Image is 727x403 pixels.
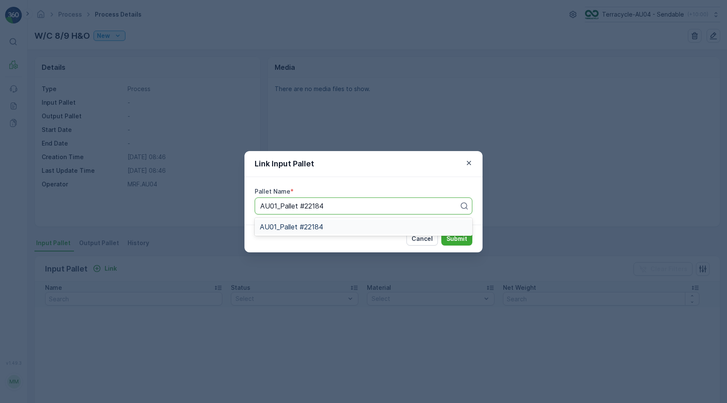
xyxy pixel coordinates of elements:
[412,234,433,243] p: Cancel
[255,188,290,195] label: Pallet Name
[260,223,323,231] span: AU01_Pallet #22184
[446,234,467,243] p: Submit
[255,158,314,170] p: Link Input Pallet
[406,232,438,246] button: Cancel
[441,232,472,246] button: Submit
